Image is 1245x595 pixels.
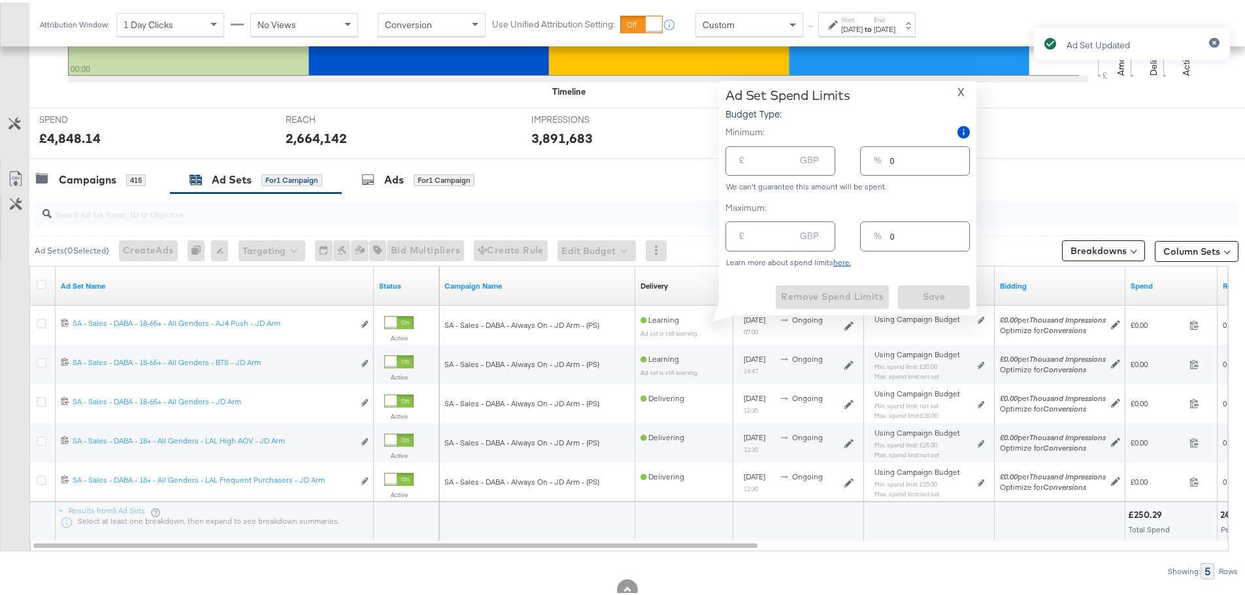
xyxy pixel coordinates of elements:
[1000,469,1106,479] span: per
[874,22,895,32] div: [DATE]
[1000,278,1120,289] a: Shows your bid and optimisation settings for this Ad Set.
[952,85,970,95] button: X
[73,355,354,368] a: SA - Sales - DABA - 18-65+ - All Genders - BTS - JD Arm
[73,394,354,404] div: SA - Sales - DABA - 18-65+ - All Genders - JD Arm
[792,430,823,440] span: ongoing
[792,469,823,479] span: ongoing
[744,404,758,411] sub: 12:30
[734,149,750,172] div: £
[531,111,629,123] span: IMPRESSIONS
[61,278,369,289] a: Your Ad Set name.
[725,180,970,189] div: We can't guarantee this amount will be spent.
[869,225,887,248] div: %
[725,255,970,265] div: Learn more about spend limits
[795,225,823,248] div: GBP
[640,351,679,361] span: Learning
[874,13,895,22] label: End:
[744,469,765,479] span: [DATE]
[39,111,137,123] span: SPEND
[874,438,937,446] sub: Min. spend limit: £25.00
[384,170,404,185] div: Ads
[73,394,354,408] a: SA - Sales - DABA - 18-65+ - All Genders - JD Arm
[874,347,960,357] span: Using Campaign Budget
[874,312,974,322] div: Using Campaign Budget
[1201,560,1214,577] div: 5
[1000,391,1106,400] span: per
[725,105,850,118] p: Budget Type:
[1167,564,1201,573] div: Showing:
[1000,401,1106,411] div: Optimize for
[805,22,817,27] span: ↑
[39,126,101,145] div: £4,848.14
[703,16,735,28] span: Custom
[1000,469,1018,479] em: £0.00
[640,278,668,289] div: Delivery
[1000,391,1018,400] em: £0.00
[744,430,765,440] span: [DATE]
[384,370,414,379] label: Active
[874,425,960,436] span: Using Campaign Budget
[874,370,939,378] sub: Max. spend limit : not set
[444,435,599,445] span: SA - Sales - DABA - Always On - JD Arm - (PS)
[640,366,699,374] sub: Ad set is still learning.
[744,325,758,333] sub: 07:00
[640,469,684,479] span: Delivering
[385,16,432,28] span: Conversion
[212,170,252,185] div: Ad Sets
[1000,312,1018,322] em: £0.00
[833,255,851,265] a: here.
[52,193,1128,219] input: Search Ad Set Name, ID or Objective
[73,433,354,447] a: SA - Sales - DABA - 18+ - All Genders - LAL High AOV - JD Arm
[73,315,354,326] div: SA - Sales - DABA - 18-65+ - All Genders - AJ4 Push - JD Arm
[841,13,863,22] label: Start:
[841,22,863,32] div: [DATE]
[874,448,939,456] sub: Max. spend limit : not set
[863,22,874,31] strong: to
[1000,362,1106,372] div: Optimize for
[384,449,414,457] label: Active
[1000,430,1018,440] em: £0.00
[59,170,116,185] div: Campaigns
[1000,430,1106,440] span: per
[744,351,765,361] span: [DATE]
[73,433,354,443] div: SA - Sales - DABA - 18+ - All Genders - LAL High AOV - JD Arm
[874,464,960,475] span: Using Campaign Budget
[744,312,765,322] span: [DATE]
[444,317,599,327] span: SA - Sales - DABA - Always On - JD Arm - (PS)
[744,364,758,372] sub: 14:47
[795,149,823,172] div: GBP
[286,126,347,145] div: 2,664,142
[414,172,474,184] div: for 1 Campaign
[39,18,110,27] div: Attribution Window:
[73,472,354,483] div: SA - Sales - DABA - 18+ - All Genders - LAL Frequent Purchasers - JD Arm
[874,360,937,368] sub: Min. spend limit: £20.00
[384,488,414,496] label: Active
[640,430,684,440] span: Delivering
[874,386,960,396] span: Using Campaign Budget
[35,242,109,254] div: Ad Sets ( 0 Selected)
[725,85,850,101] div: Ad Set Spend Limits
[286,111,384,123] span: REACH
[531,126,593,145] div: 3,891,683
[640,391,684,400] span: Delivering
[384,331,414,340] label: Active
[188,238,211,259] div: 0
[444,396,599,406] span: SA - Sales - DABA - Always On - JD Arm - (PS)
[792,391,823,400] span: ongoing
[874,399,938,407] sub: Min. spend limit: not set
[640,278,668,289] a: Reflects the ability of your Ad Set to achieve delivery based on ad states, schedule and budget.
[1067,37,1130,49] div: Ad Set Updated
[1218,564,1238,573] div: Rows
[874,477,937,485] sub: Min. spend limit: £20.00
[957,80,965,99] span: X
[444,357,599,366] span: SA - Sales - DABA - Always On - JD Arm - (PS)
[1000,479,1106,490] div: Optimize for
[1000,312,1106,322] span: per
[257,16,296,28] span: No Views
[124,16,173,28] span: 1 Day Clicks
[384,410,414,418] label: Active
[734,225,750,248] div: £
[552,83,586,95] div: Timeline
[1000,440,1106,451] div: Optimize for
[492,16,615,28] label: Use Unified Attribution Setting:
